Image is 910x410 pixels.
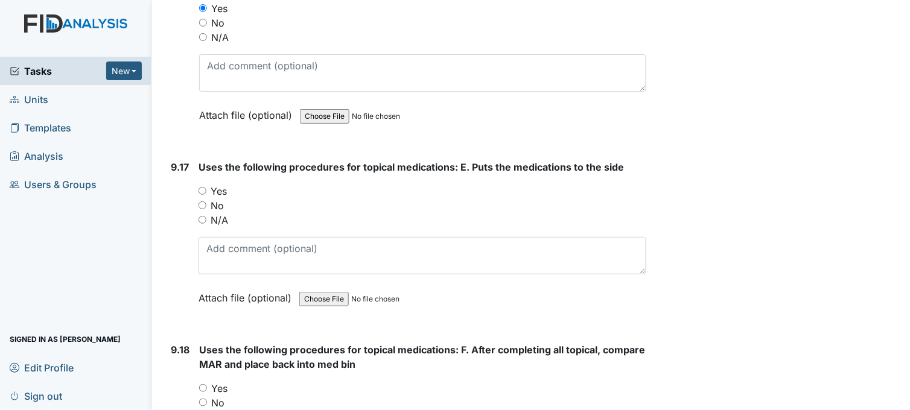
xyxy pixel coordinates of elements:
label: Attach file (optional) [199,101,297,122]
span: Signed in as [PERSON_NAME] [10,330,121,348]
label: Yes [211,381,227,396]
a: Tasks [10,64,106,78]
input: N/A [199,216,206,224]
label: Yes [211,184,227,198]
input: N/A [199,33,207,41]
label: No [211,396,224,410]
span: Analysis [10,147,63,165]
label: Yes [211,1,227,16]
input: Yes [199,187,206,195]
label: No [211,198,224,213]
input: Yes [199,4,207,12]
label: 9.18 [171,342,189,357]
span: Uses the following procedures for topical medications: F. After completing all topical, compare M... [199,344,645,370]
label: N/A [211,30,229,45]
label: N/A [211,213,228,227]
button: New [106,61,142,80]
span: Edit Profile [10,358,74,377]
span: Units [10,90,48,109]
input: No [199,399,207,406]
input: No [199,19,207,27]
span: Users & Groups [10,175,97,194]
label: 9.17 [171,160,189,174]
span: Sign out [10,386,62,405]
input: No [199,201,206,209]
label: No [211,16,224,30]
span: Uses the following procedures for topical medications: E. Puts the medications to the side [199,161,624,173]
input: Yes [199,384,207,392]
label: Attach file (optional) [199,284,296,305]
span: Templates [10,118,71,137]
